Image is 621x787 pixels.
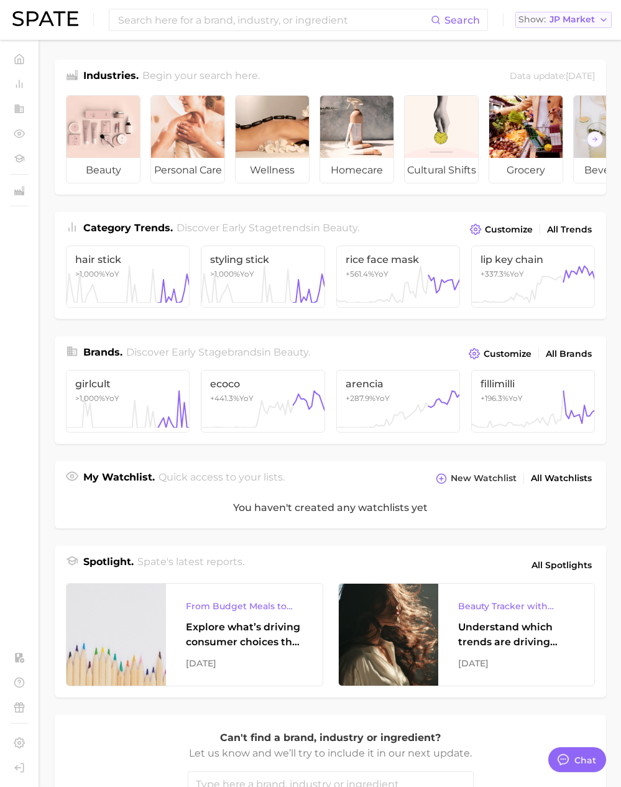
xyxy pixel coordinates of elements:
span: All Watchlists [531,473,592,484]
span: Customize [485,224,533,235]
a: All Watchlists [528,470,595,487]
input: Search here for a brand, industry, or ingredient [117,9,431,30]
button: ShowJP Market [515,12,612,28]
span: All Brands [546,349,592,359]
span: rice face mask [346,254,451,265]
span: arencia [346,378,451,390]
span: Customize [484,349,531,359]
span: beauty [67,158,140,183]
button: New Watchlist [433,470,520,487]
a: grocery [489,95,563,183]
img: SPATE [12,11,78,26]
span: Category Trends . [83,222,173,234]
span: YoY [75,269,119,278]
h1: Industries. [83,68,139,85]
div: [DATE] [186,656,303,671]
a: personal care [150,95,225,183]
a: All Brands [543,346,595,362]
span: +196.3% YoY [481,393,523,403]
span: grocery [489,158,563,183]
div: [DATE] [458,656,575,671]
h1: Spotlight. [83,555,134,576]
span: Search [444,14,480,26]
span: hair stick [75,254,180,265]
div: Explore what’s driving consumer choices this back-to-school season From budget-friendly meals to ... [186,620,303,650]
span: girlcult [75,378,180,390]
a: styling stick>1,000%YoY [201,246,324,308]
span: lip key chain [481,254,586,265]
button: Customize [466,345,535,362]
h2: Begin your search here. [142,68,260,85]
div: Data update: [DATE] [510,68,595,85]
span: Discover Early Stage trends in . [177,222,359,234]
a: Log out. Currently logged in with e-mail yumi.toki@spate.nyc. [10,758,29,777]
span: Discover Early Stage brands in . [126,346,310,358]
span: Show [518,16,546,23]
span: >1,000% [75,269,105,278]
span: fillimilli [481,378,586,390]
div: Beauty Tracker with Popularity Index [458,599,575,614]
a: From Budget Meals to Functional Snacks: Food & Beverage Trends Shaping Consumer Behavior This Sch... [66,583,323,686]
a: girlcult>1,000%YoY [66,370,190,432]
a: rice face mask+561.4%YoY [336,246,460,308]
button: Scroll Right [587,131,603,147]
span: +441.3% YoY [210,393,254,403]
span: Brands . [83,346,122,358]
span: cultural shifts [405,158,478,183]
a: All Spotlights [528,555,595,576]
span: +561.4% YoY [346,269,389,278]
span: +337.3% YoY [481,269,524,278]
span: YoY [75,393,119,403]
span: New Watchlist [451,473,517,484]
span: beauty [323,222,357,234]
div: You haven't created any watchlists yet [55,487,606,528]
span: >1,000% [75,393,105,403]
span: styling stick [210,254,315,265]
a: fillimilli+196.3%YoY [471,370,595,432]
span: beauty [274,346,308,358]
a: Beauty Tracker with Popularity IndexUnderstand which trends are driving engagement across platfor... [338,583,596,686]
div: Understand which trends are driving engagement across platforms in the skin, hair, makeup, and fr... [458,620,575,650]
button: Customize [467,221,536,238]
a: beauty [66,95,140,183]
span: YoY [210,269,254,278]
a: cultural shifts [404,95,479,183]
a: hair stick>1,000%YoY [66,246,190,308]
span: +287.9% YoY [346,393,390,403]
span: All Spotlights [531,558,592,573]
span: ecoco [210,378,315,390]
span: personal care [151,158,224,183]
span: JP Market [550,16,595,23]
a: wellness [235,95,310,183]
a: ecoco+441.3%YoY [201,370,324,432]
a: All Trends [544,221,595,238]
span: homecare [320,158,393,183]
p: Let us know and we’ll try to include it in our next update. [188,745,474,762]
span: wellness [236,158,309,183]
a: lip key chain+337.3%YoY [471,246,595,308]
h2: Quick access to your lists. [159,470,285,487]
p: Can't find a brand, industry or ingredient? [188,730,474,746]
h1: My Watchlist. [83,470,155,487]
div: From Budget Meals to Functional Snacks: Food & Beverage Trends Shaping Consumer Behavior This Sch... [186,599,303,614]
a: arencia+287.9%YoY [336,370,460,432]
span: >1,000% [210,269,240,278]
h2: Spate's latest reports. [137,555,244,576]
span: All Trends [547,224,592,235]
a: homecare [320,95,394,183]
